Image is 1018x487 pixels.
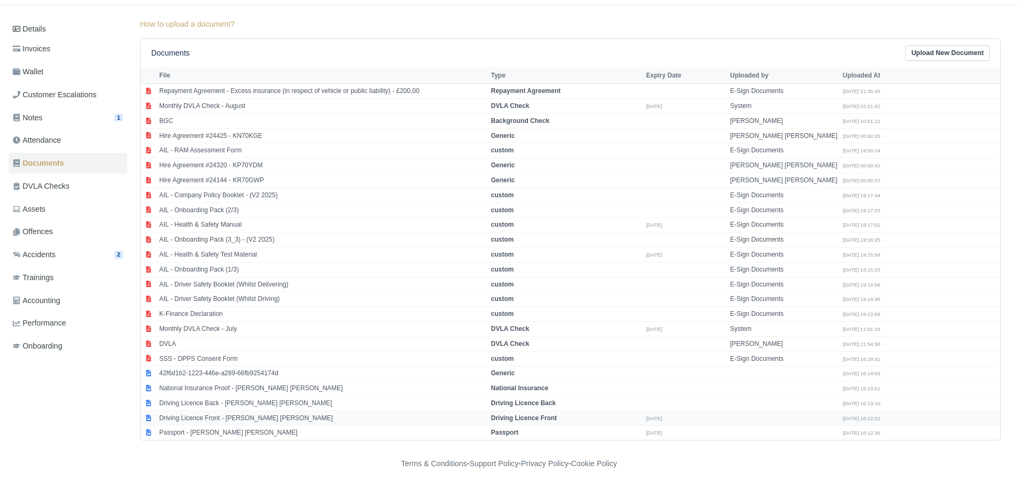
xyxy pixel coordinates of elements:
span: Accounting [13,295,60,307]
strong: DVLA Check [491,340,530,347]
td: E-Sign Documents [727,143,840,158]
td: Monthly DVLA Check - August [157,98,488,113]
td: [PERSON_NAME] [PERSON_NAME] [727,158,840,173]
td: DVLA [157,336,488,351]
small: [DATE] 16:13:51 [843,385,880,391]
small: [DATE] 16:14:03 [843,370,880,376]
strong: Passport [491,429,518,436]
strong: Repayment Agreement [491,87,561,95]
small: [DATE] [646,103,662,109]
strong: DVLA Check [491,102,530,110]
td: [PERSON_NAME] [PERSON_NAME] [727,128,840,143]
td: E-Sign Documents [727,84,840,99]
small: [DATE] [646,326,662,332]
span: Accidents [13,249,56,261]
a: How to upload a document? [140,20,235,28]
strong: Generic [491,176,515,184]
td: E-Sign Documents [727,218,840,233]
a: Assets [9,199,127,220]
small: [DATE] 10:51:21 [843,118,880,124]
small: [DATE] 16:12:36 [843,430,880,436]
span: Documents [13,157,64,169]
td: Driving Licence Front - [PERSON_NAME] [PERSON_NAME] [157,411,488,426]
td: Hire Agreement #24425 - KN70KGE [157,128,488,143]
td: System [727,98,840,113]
span: Trainings [13,272,53,284]
a: Trainings [9,267,127,288]
small: [DATE] 02:01:42 [843,103,880,109]
small: [DATE] 19:13:58 [843,311,880,317]
div: Chat Widget [965,436,1018,487]
small: [DATE] 19:14:56 [843,282,880,288]
strong: custom [491,266,514,273]
strong: custom [491,310,514,318]
td: [PERSON_NAME] [727,113,840,128]
td: E-Sign Documents [727,203,840,218]
strong: custom [491,221,514,228]
small: [DATE] 19:17:25 [843,207,880,213]
a: Terms & Conditions [401,459,467,468]
td: Hire Agreement #24320 - KP70YDM [157,158,488,173]
a: Cookie Policy [571,459,617,468]
small: [DATE] [646,430,662,436]
small: [DATE] 19:15:56 [843,252,880,258]
a: Offences [9,221,127,242]
td: E-Sign Documents [727,351,840,366]
td: E-Sign Documents [727,233,840,248]
td: System [727,321,840,336]
td: Hire Agreement #24144 - KR70GWP [157,173,488,188]
small: [DATE] [646,415,662,421]
small: [DATE] 16:18:41 [843,356,880,362]
strong: custom [491,146,514,154]
a: Upload New Document [905,45,990,61]
td: AIL - Company Policy Booklet - (V2 2025) [157,188,488,203]
a: Details [9,19,127,39]
td: SSS - DPPS Consent Form [157,351,488,366]
td: Monthly DVLA Check - July [157,321,488,336]
strong: custom [491,355,514,362]
td: AIL - Driver Safety Booklet (Whilst Driving) [157,292,488,307]
td: E-Sign Documents [727,262,840,277]
span: Assets [13,203,45,215]
strong: Generic [491,369,515,377]
small: [DATE] 19:50:14 [843,148,880,153]
div: - - - [205,458,814,470]
small: [DATE] 00:00:35 [843,133,880,139]
th: Type [488,67,643,83]
td: E-Sign Documents [727,277,840,292]
small: [DATE] [646,252,662,258]
td: AIL - Driver Safety Booklet (Whilst Delivering) [157,277,488,292]
a: Notes 1 [9,107,127,128]
strong: National Insurance [491,384,548,392]
small: [DATE] 19:16:25 [843,237,880,243]
h6: Documents [151,49,190,58]
a: Accidents 2 [9,244,127,265]
span: Offences [13,226,53,238]
strong: Driving Licence Front [491,414,557,422]
strong: custom [491,206,514,214]
small: [DATE] 11:01:18 [843,326,880,332]
span: Invoices [13,43,50,55]
small: [DATE] 19:17:44 [843,192,880,198]
small: [DATE] 16:13:10 [843,400,880,406]
a: Onboarding [9,336,127,357]
small: [DATE] 16:12:52 [843,415,880,421]
small: [DATE] 19:14:36 [843,296,880,302]
th: Uploaded At [840,67,920,83]
small: [DATE] [646,222,662,228]
span: 1 [114,114,123,122]
strong: DVLA Check [491,325,530,333]
strong: Generic [491,132,515,140]
td: AIL - Onboarding Pack (3_3) - (V2 2025) [157,233,488,248]
a: Performance [9,313,127,334]
td: AIL - Health & Safety Test Material [157,247,488,262]
a: Invoices [9,38,127,59]
td: AIL - Health & Safety Manual [157,218,488,233]
td: Repayment Agreement - Excess insurance (in respect of vehicle or public liability) - £200.00 [157,84,488,99]
td: E-Sign Documents [727,292,840,307]
strong: custom [491,281,514,288]
td: [PERSON_NAME] [727,336,840,351]
a: Wallet [9,61,127,82]
span: DVLA Checks [13,180,69,192]
span: Onboarding [13,340,63,352]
